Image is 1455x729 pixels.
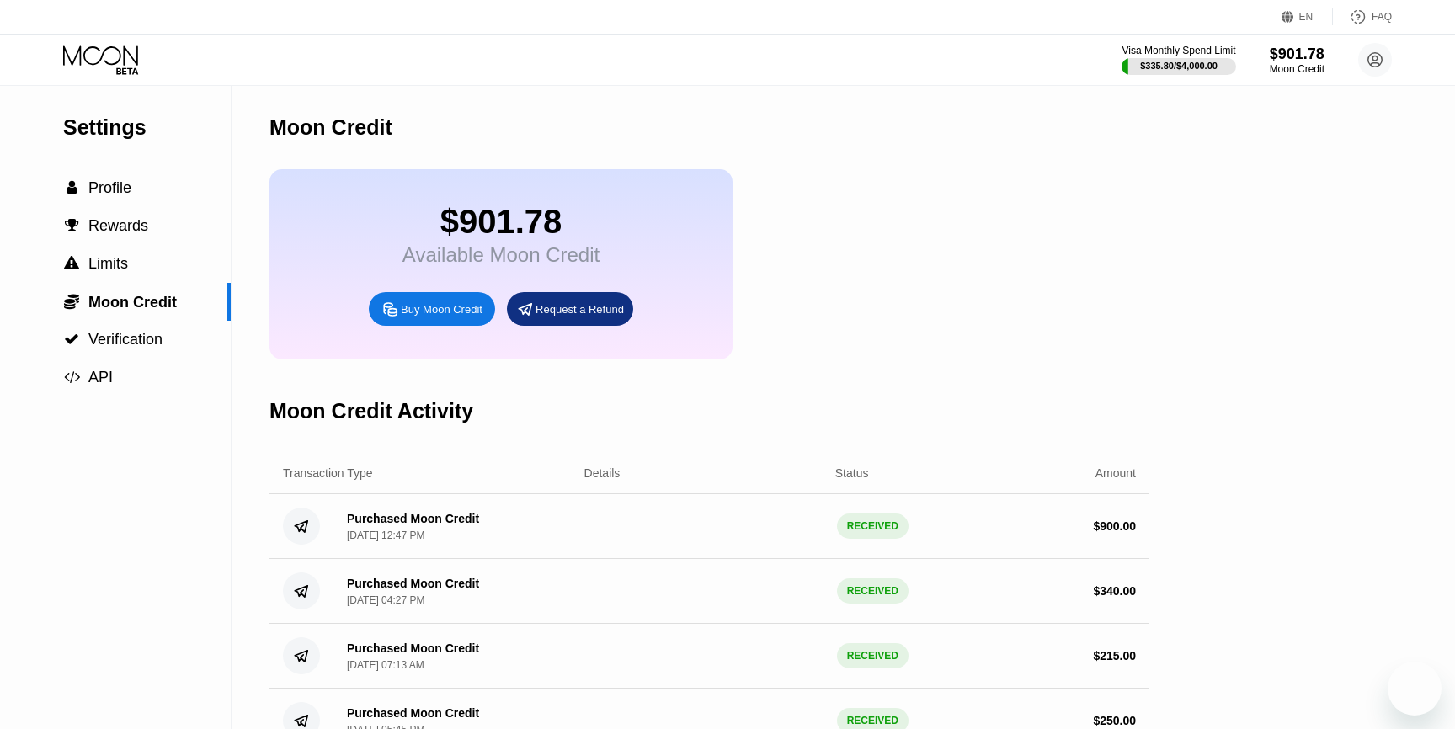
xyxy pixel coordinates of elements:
span:  [64,293,79,310]
div:  [63,332,80,347]
div:  [63,180,80,195]
div: Visa Monthly Spend Limit [1122,45,1235,56]
div: $ 215.00 [1093,649,1136,662]
div: $ 340.00 [1093,584,1136,598]
div: [DATE] 04:27 PM [347,594,424,606]
div: Moon Credit [269,115,392,140]
div: Moon Credit [1270,63,1324,75]
div: Purchased Moon Credit [347,512,479,525]
div: Buy Moon Credit [401,302,482,317]
div: $901.78 [402,203,600,241]
div: EN [1282,8,1333,25]
span: Verification [88,331,163,348]
div: [DATE] 12:47 PM [347,529,424,541]
div: RECEIVED [837,643,909,668]
div:  [63,370,80,385]
div: Request a Refund [507,292,633,326]
div: RECEIVED [837,578,909,604]
div:  [63,218,80,233]
div: Purchased Moon Credit [347,641,479,655]
div: Status [835,466,869,480]
div: $335.80 / $4,000.00 [1140,61,1218,71]
span:  [64,256,79,271]
div: Settings [63,115,231,140]
div: $ 250.00 [1093,714,1136,727]
div: Details [584,466,621,480]
div: Visa Monthly Spend Limit$335.80/$4,000.00 [1122,45,1235,75]
div: EN [1299,11,1314,23]
div: $901.78Moon Credit [1270,45,1324,75]
div: FAQ [1333,8,1392,25]
span:  [67,180,77,195]
span:  [64,370,80,385]
span: API [88,369,113,386]
div: Transaction Type [283,466,373,480]
div:  [63,256,80,271]
div: Purchased Moon Credit [347,577,479,590]
div: Amount [1095,466,1136,480]
span:  [64,332,79,347]
iframe: Button to launch messaging window [1388,662,1442,716]
div:  [63,293,80,310]
span: Moon Credit [88,294,177,311]
span:  [65,218,79,233]
div: Moon Credit Activity [269,399,473,423]
div: Buy Moon Credit [369,292,495,326]
div: [DATE] 07:13 AM [347,659,424,671]
div: $ 900.00 [1093,519,1136,533]
div: $901.78 [1270,45,1324,63]
div: Purchased Moon Credit [347,706,479,720]
span: Limits [88,255,128,272]
span: Profile [88,179,131,196]
div: Available Moon Credit [402,243,600,267]
div: RECEIVED [837,513,909,539]
div: FAQ [1372,11,1392,23]
div: Request a Refund [536,302,624,317]
span: Rewards [88,217,148,234]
